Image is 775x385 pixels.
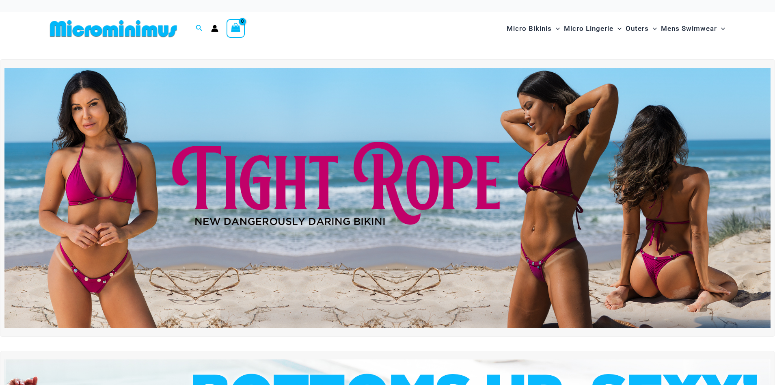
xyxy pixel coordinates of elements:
[717,18,725,39] span: Menu Toggle
[659,16,727,41] a: Mens SwimwearMenu ToggleMenu Toggle
[507,18,552,39] span: Micro Bikinis
[562,16,624,41] a: Micro LingerieMenu ToggleMenu Toggle
[47,19,180,38] img: MM SHOP LOGO FLAT
[613,18,622,39] span: Menu Toggle
[564,18,613,39] span: Micro Lingerie
[503,15,729,42] nav: Site Navigation
[211,25,218,32] a: Account icon link
[505,16,562,41] a: Micro BikinisMenu ToggleMenu Toggle
[661,18,717,39] span: Mens Swimwear
[649,18,657,39] span: Menu Toggle
[4,68,771,328] img: Tight Rope Pink Bikini
[196,24,203,34] a: Search icon link
[624,16,659,41] a: OutersMenu ToggleMenu Toggle
[552,18,560,39] span: Menu Toggle
[626,18,649,39] span: Outers
[227,19,245,38] a: View Shopping Cart, empty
